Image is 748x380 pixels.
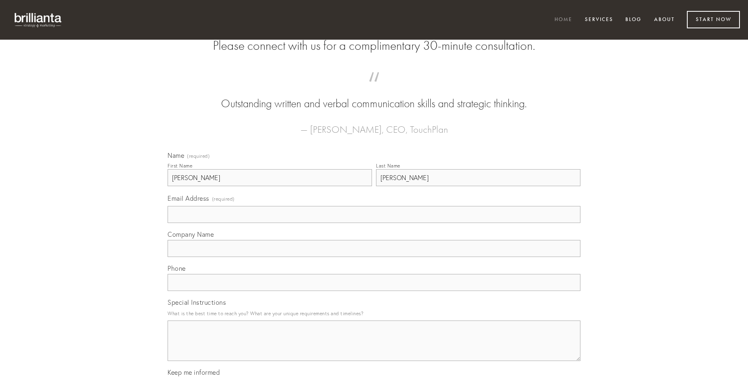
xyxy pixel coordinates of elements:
[168,163,192,169] div: First Name
[687,11,740,28] a: Start Now
[212,193,235,204] span: (required)
[168,194,209,202] span: Email Address
[649,13,680,27] a: About
[181,112,567,138] figcaption: — [PERSON_NAME], CEO, TouchPlan
[168,38,580,53] h2: Please connect with us for a complimentary 30-minute consultation.
[620,13,647,27] a: Blog
[549,13,578,27] a: Home
[168,308,580,319] p: What is the best time to reach you? What are your unique requirements and timelines?
[168,230,214,238] span: Company Name
[181,80,567,96] span: “
[376,163,400,169] div: Last Name
[168,264,186,272] span: Phone
[580,13,618,27] a: Services
[187,154,210,159] span: (required)
[168,298,226,306] span: Special Instructions
[181,80,567,112] blockquote: Outstanding written and verbal communication skills and strategic thinking.
[8,8,69,32] img: brillianta - research, strategy, marketing
[168,151,184,159] span: Name
[168,368,220,376] span: Keep me informed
